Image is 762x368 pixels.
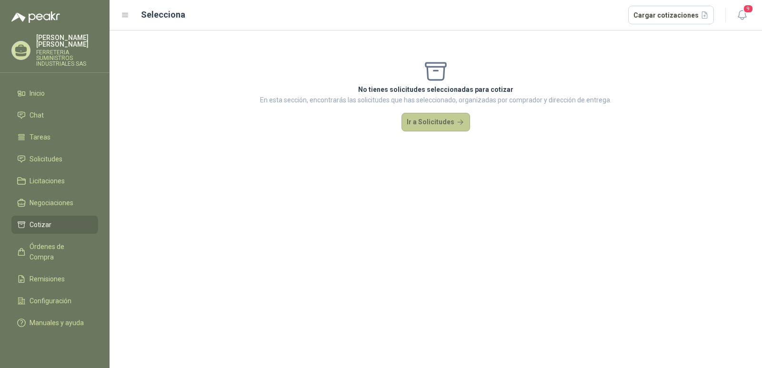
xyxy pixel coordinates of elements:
span: 9 [743,4,753,13]
a: Tareas [11,128,98,146]
a: Cotizar [11,216,98,234]
span: Configuración [30,296,71,306]
a: Configuración [11,292,98,310]
p: FERRETERIA SUMINISTROS INDUSTRIALES SAS [36,50,98,67]
a: Solicitudes [11,150,98,168]
span: Manuales y ayuda [30,318,84,328]
span: Solicitudes [30,154,62,164]
a: Órdenes de Compra [11,238,98,266]
span: Chat [30,110,44,120]
button: Ir a Solicitudes [401,113,470,132]
span: Inicio [30,88,45,99]
span: Licitaciones [30,176,65,186]
button: Cargar cotizaciones [628,6,714,25]
p: No tienes solicitudes seleccionadas para cotizar [260,84,612,95]
a: Chat [11,106,98,124]
img: Logo peakr [11,11,60,23]
p: [PERSON_NAME] [PERSON_NAME] [36,34,98,48]
a: Remisiones [11,270,98,288]
span: Órdenes de Compra [30,241,89,262]
a: Manuales y ayuda [11,314,98,332]
p: En esta sección, encontrarás las solicitudes que has seleccionado, organizadas por comprador y di... [260,95,612,105]
span: Negociaciones [30,198,73,208]
span: Tareas [30,132,50,142]
span: Cotizar [30,219,51,230]
a: Licitaciones [11,172,98,190]
h2: Selecciona [141,8,185,21]
button: 9 [733,7,751,24]
span: Remisiones [30,274,65,284]
a: Negociaciones [11,194,98,212]
a: Inicio [11,84,98,102]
